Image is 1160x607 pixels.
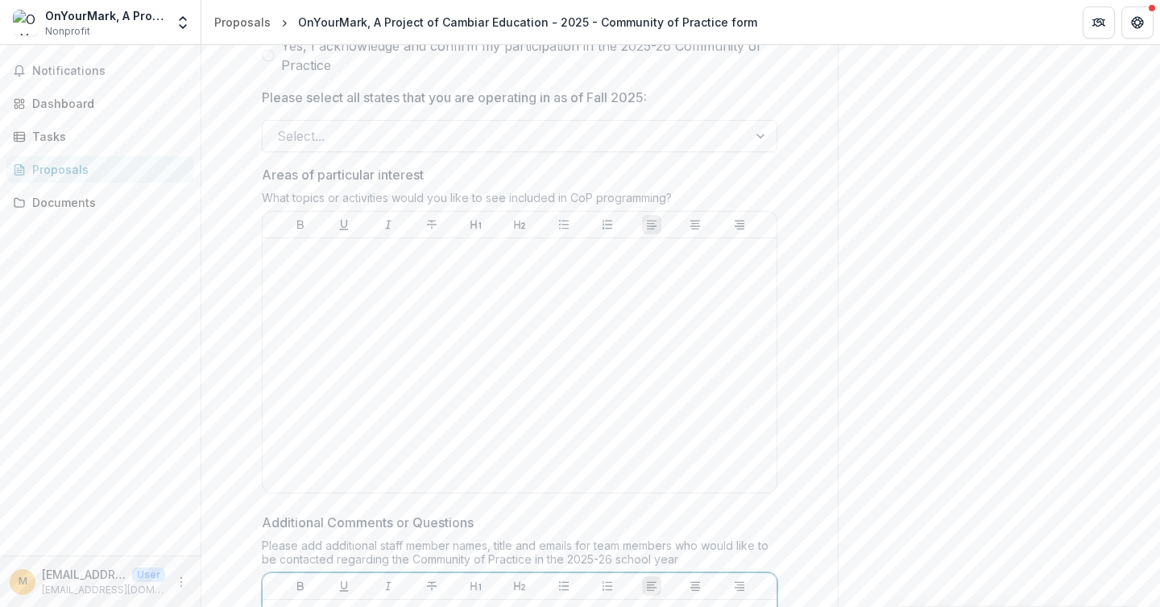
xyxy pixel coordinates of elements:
button: Ordered List [598,576,617,596]
p: Please select all states that you are operating in as of Fall 2025: [262,88,647,107]
a: Dashboard [6,90,194,117]
button: Italicize [379,215,398,234]
button: Strike [422,215,441,234]
div: OnYourMark, A Project of Cambiar Education - 2025 - Community of Practice form [298,14,757,31]
div: Proposals [214,14,271,31]
button: Align Right [730,576,749,596]
p: Areas of particular interest [262,165,424,184]
div: What topics or activities would you like to see included in CoP programming? [262,191,777,211]
div: Proposals [32,161,181,178]
button: Notifications [6,58,194,84]
div: Dashboard [32,95,181,112]
div: OnYourMark, A Project of Cambiar Education [45,7,165,24]
span: Yes, I acknowledge and confirm my participation in the 2025-26 Community of Practice [281,36,777,75]
button: Heading 2 [510,576,529,596]
button: Strike [422,576,441,596]
button: Align Right [730,215,749,234]
nav: breadcrumb [208,10,764,34]
button: Bullet List [554,576,574,596]
a: Tasks [6,123,194,150]
button: Open entity switcher [172,6,194,39]
a: Proposals [6,156,194,183]
button: Ordered List [598,215,617,234]
div: Please add additional staff member names, title and emails for team members who would like to be ... [262,539,777,572]
div: Documents [32,194,181,211]
p: [EMAIL_ADDRESS][DOMAIN_NAME] [42,583,165,597]
button: Align Left [642,215,661,234]
button: Bullet List [554,215,574,234]
button: Italicize [379,576,398,596]
button: Heading 1 [466,576,486,596]
a: Proposals [208,10,277,34]
p: [EMAIL_ADDRESS][DOMAIN_NAME] [42,566,126,583]
p: User [132,568,165,582]
button: Bold [291,576,310,596]
a: Documents [6,189,194,216]
span: Nonprofit [45,24,90,39]
button: Get Help [1121,6,1154,39]
button: Partners [1083,6,1115,39]
span: Notifications [32,64,188,78]
button: Align Center [686,215,705,234]
div: mabreu@onyourmarkeducation.org [19,576,27,587]
button: Align Left [642,576,661,596]
p: Additional Comments or Questions [262,513,474,532]
button: Align Center [686,576,705,596]
button: Underline [334,215,354,234]
button: Heading 1 [466,215,486,234]
img: OnYourMark, A Project of Cambiar Education [13,10,39,35]
button: Bold [291,215,310,234]
button: Underline [334,576,354,596]
div: Tasks [32,128,181,145]
button: More [172,572,191,592]
button: Heading 2 [510,215,529,234]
